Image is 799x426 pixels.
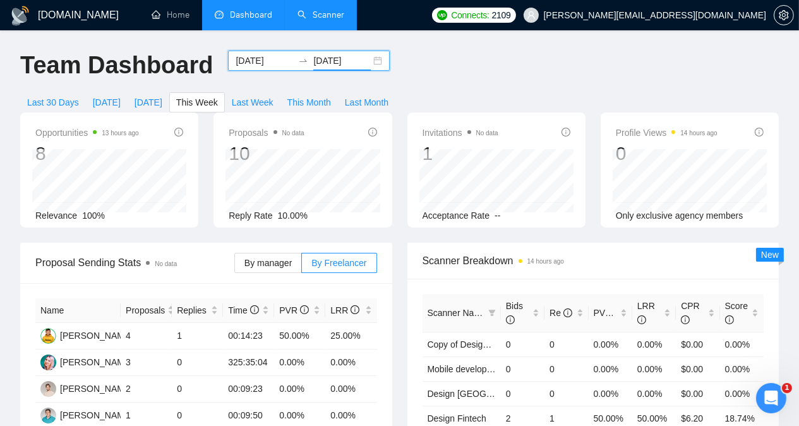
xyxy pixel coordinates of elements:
span: Profile Views [616,125,718,140]
span: Invitations [423,125,498,140]
iframe: Intercom live chat [756,383,786,413]
span: info-circle [614,308,623,317]
a: RP[PERSON_NAME] [40,383,133,393]
span: No data [476,130,498,137]
div: [PERSON_NAME] [60,382,133,396]
button: Last Month [338,92,395,113]
span: info-circle [562,128,570,137]
span: info-circle [351,305,359,314]
a: Copy of Design US [GEOGRAPHIC_DATA] [428,339,598,350]
td: 4 [121,323,172,350]
span: PVR [594,308,623,318]
h1: Team Dashboard [20,51,213,80]
button: This Month [280,92,338,113]
a: Design [GEOGRAPHIC_DATA] [GEOGRAPHIC_DATA] other countries [428,389,705,399]
div: 10 [229,142,304,166]
span: 100% [82,210,105,221]
a: Design Fintech [428,413,486,423]
td: 0 [544,356,588,381]
th: Name [35,298,121,323]
div: 8 [35,142,139,166]
td: $0.00 [676,356,719,381]
a: Mobile development +Flutter React Native [428,364,592,374]
button: [DATE] [86,92,128,113]
img: MU [40,355,56,370]
span: Last 30 Days [27,95,79,109]
span: filter [488,309,496,317]
span: info-circle [506,315,515,324]
span: info-circle [755,128,764,137]
span: Proposals [229,125,304,140]
span: PVR [279,305,309,315]
td: 0 [544,381,588,406]
input: End date [313,54,371,68]
button: [DATE] [128,92,169,113]
td: 0.00% [632,332,676,356]
span: Only exclusive agency members [616,210,743,221]
span: Replies [177,303,208,317]
td: 0.00% [589,332,632,356]
td: 0.00% [720,381,764,406]
td: 0.00% [274,376,325,403]
a: MU[PERSON_NAME] [40,356,133,367]
span: Acceptance Rate [423,210,490,221]
span: Re [550,308,572,318]
td: 325:35:04 [223,350,274,376]
time: 13 hours ago [102,130,138,137]
td: 0.00% [589,356,632,381]
span: No data [282,130,304,137]
span: CPR [681,301,700,325]
span: Proposal Sending Stats [35,255,234,271]
span: Bids [506,301,523,325]
button: Last 30 Days [20,92,86,113]
span: -- [495,210,500,221]
span: Opportunities [35,125,139,140]
span: 1 [782,383,792,393]
div: [PERSON_NAME] [60,329,133,343]
time: 14 hours ago [527,258,564,265]
span: No data [155,260,177,267]
td: 0.00% [720,356,764,381]
span: Last Month [345,95,388,109]
td: 0.00% [720,332,764,356]
img: logo [10,6,30,26]
span: Connects: [451,8,489,22]
span: Score [725,301,748,325]
span: 10.00% [278,210,308,221]
span: info-circle [250,305,259,314]
span: info-circle [637,315,646,324]
td: 0 [172,376,223,403]
span: info-circle [368,128,377,137]
span: This Month [287,95,331,109]
span: Reply Rate [229,210,272,221]
div: [PERSON_NAME] [60,355,133,369]
td: 0 [172,350,223,376]
td: 0.00% [632,381,676,406]
span: Time [228,305,258,315]
td: 2 [121,376,172,403]
span: New [761,250,779,260]
span: info-circle [725,315,734,324]
span: [DATE] [93,95,121,109]
td: $0.00 [676,381,719,406]
td: 0 [501,381,544,406]
input: Start date [236,54,293,68]
button: Last Week [225,92,280,113]
button: This Week [169,92,225,113]
span: to [298,56,308,66]
a: homeHome [152,9,189,20]
span: Relevance [35,210,77,221]
th: Replies [172,298,223,323]
td: 25.00% [325,323,376,350]
td: 1 [172,323,223,350]
td: 0.00% [589,381,632,406]
span: 2109 [492,8,511,22]
span: dashboard [215,10,224,19]
span: info-circle [563,308,572,317]
a: GE[PERSON_NAME] [40,410,133,420]
td: 0.00% [632,356,676,381]
span: This Week [176,95,218,109]
td: 0 [501,356,544,381]
span: setting [774,10,793,20]
td: 0.00% [325,376,376,403]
